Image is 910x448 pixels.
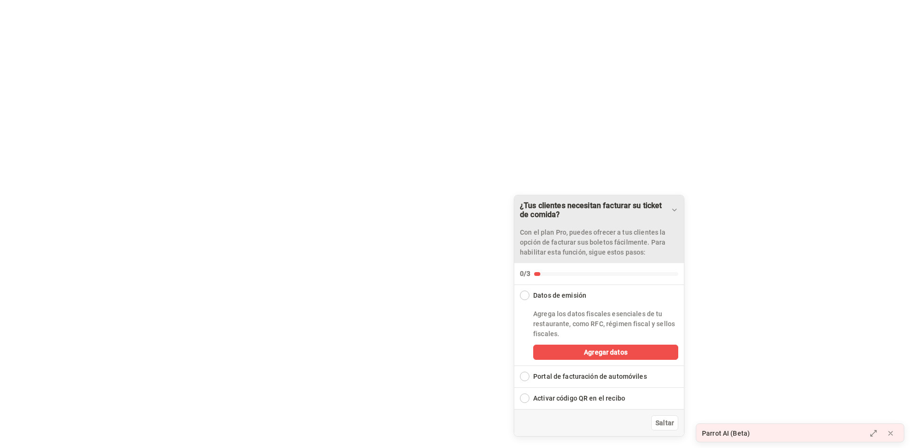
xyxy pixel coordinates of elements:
button: Lista de verificación de colapso [514,195,684,284]
button: Ampliar lista de verificación [514,388,684,409]
button: Saltar [651,415,678,430]
font: Con el plan Pro, puedes ofrecer a tus clientes la opción de facturar sus boletos fácilmente. Para... [520,229,665,256]
font: Parrot AI (Beta) [702,430,750,437]
div: Arrastrar para mover la lista de verificación [514,195,684,263]
button: Lista de verificación de colapso [514,285,684,301]
div: ¿Tus clientes necesitan facturar su ticket de comida? [514,195,684,437]
button: Ampliar lista de verificación [514,366,684,387]
font: 0/3 [520,270,530,277]
font: ¿Tus clientes necesitan facturar su ticket de comida? [520,201,662,219]
font: Saltar [655,419,674,427]
font: Datos de emisión [533,292,586,299]
font: Portal de facturación de automóviles [533,373,647,380]
font: Agregar datos [584,348,628,356]
button: Agregar datos [533,345,678,360]
font: Agrega los datos fiscales esenciales de tu restaurante, como RFC, régimen fiscal y sellos fiscales. [533,310,675,338]
font: Activar código QR en el recibo [533,394,625,402]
